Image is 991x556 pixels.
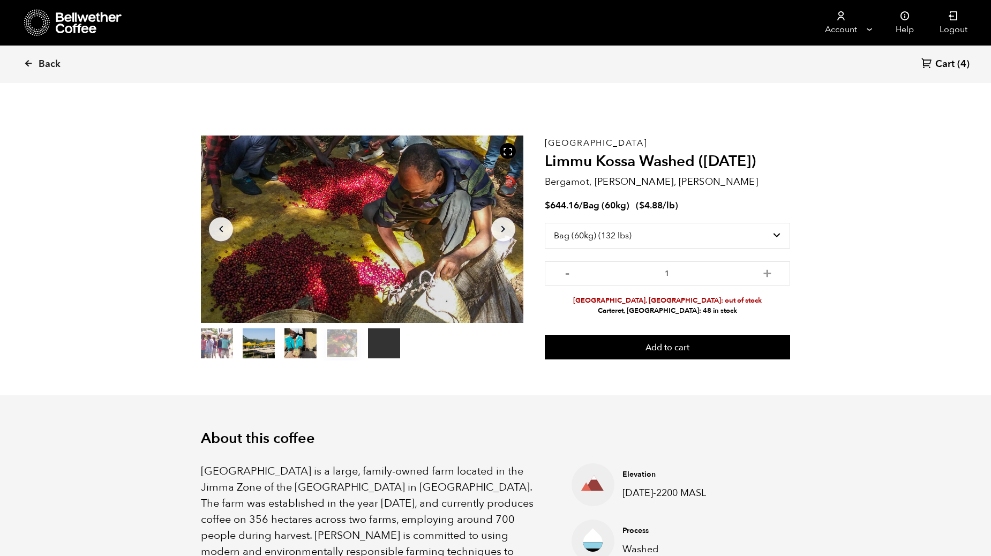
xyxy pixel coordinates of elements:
[622,486,742,500] p: [DATE]-2200 MASL
[561,267,574,277] button: -
[201,430,790,447] h2: About this coffee
[761,267,774,277] button: +
[545,296,790,306] li: [GEOGRAPHIC_DATA], [GEOGRAPHIC_DATA]: out of stock
[639,199,663,212] bdi: 4.88
[545,153,790,171] h2: Limmu Kossa Washed ([DATE])
[636,199,678,212] span: ( )
[663,199,675,212] span: /lb
[921,57,970,72] a: Cart (4)
[545,199,579,212] bdi: 644.16
[935,58,955,71] span: Cart
[545,199,550,212] span: $
[622,525,742,536] h4: Process
[545,175,790,189] p: Bergamot, [PERSON_NAME], [PERSON_NAME]
[583,199,629,212] span: Bag (60kg)
[368,328,400,358] video: Your browser does not support the video tag.
[545,335,790,359] button: Add to cart
[957,58,970,71] span: (4)
[523,136,846,323] video: Your browser does not support the video tag.
[639,199,644,212] span: $
[579,199,583,212] span: /
[545,306,790,316] li: Carteret, [GEOGRAPHIC_DATA]: 48 in stock
[622,469,742,480] h4: Elevation
[39,58,61,71] span: Back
